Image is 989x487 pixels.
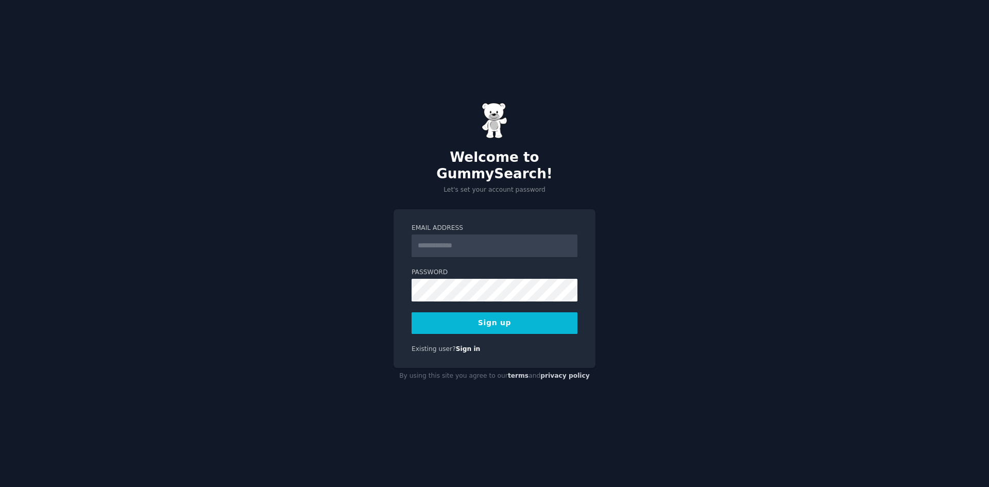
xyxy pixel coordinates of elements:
label: Email Address [412,224,577,233]
a: terms [508,372,528,379]
img: Gummy Bear [482,103,507,139]
span: Existing user? [412,345,456,352]
label: Password [412,268,577,277]
p: Let's set your account password [394,186,595,195]
button: Sign up [412,312,577,334]
a: Sign in [456,345,481,352]
a: privacy policy [540,372,590,379]
h2: Welcome to GummySearch! [394,149,595,182]
div: By using this site you agree to our and [394,368,595,384]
